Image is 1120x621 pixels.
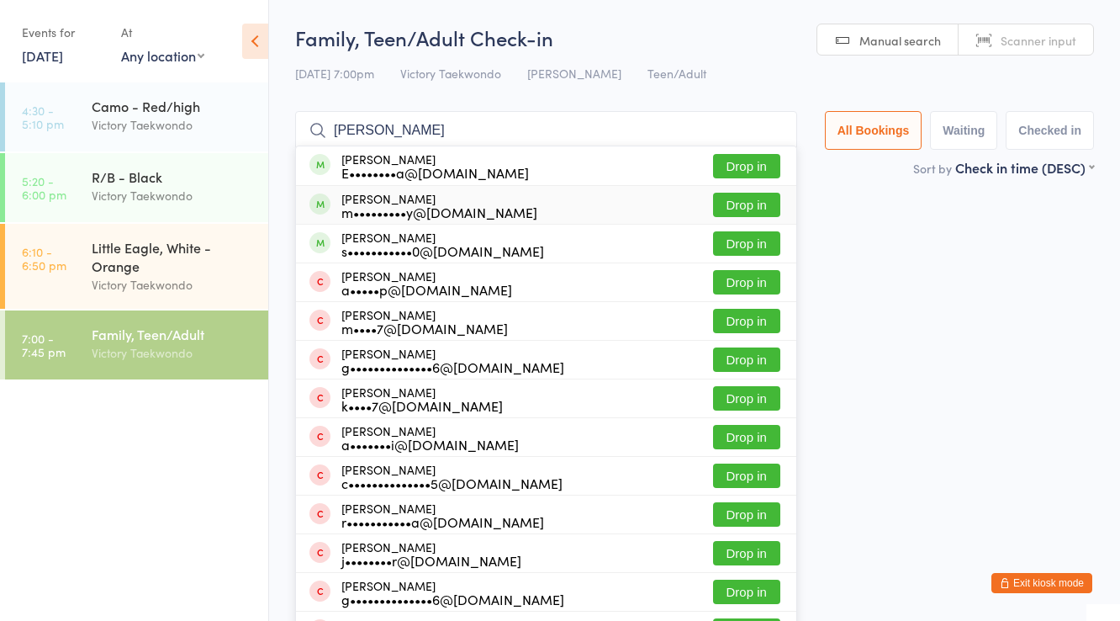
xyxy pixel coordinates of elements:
div: E••••••••a@[DOMAIN_NAME] [341,166,529,179]
div: a•••••p@[DOMAIN_NAME] [341,283,512,296]
div: k••••7@[DOMAIN_NAME] [341,399,503,412]
time: 5:20 - 6:00 pm [22,174,66,201]
div: [PERSON_NAME] [341,347,564,374]
label: Sort by [913,160,952,177]
span: [DATE] 7:00pm [295,65,374,82]
button: Waiting [930,111,997,150]
h2: Family, Teen/Adult Check-in [295,24,1094,51]
span: Scanner input [1001,32,1076,49]
button: Checked in [1006,111,1094,150]
div: s•••••••••••0@[DOMAIN_NAME] [341,244,544,257]
div: [PERSON_NAME] [341,424,519,451]
div: g••••••••••••••6@[DOMAIN_NAME] [341,592,564,606]
div: Events for [22,19,104,46]
div: Any location [121,46,204,65]
time: 6:10 - 6:50 pm [22,245,66,272]
button: Drop in [713,580,780,604]
span: Teen/Adult [647,65,706,82]
div: g••••••••••••••6@[DOMAIN_NAME] [341,360,564,374]
a: [DATE] [22,46,63,65]
button: Drop in [713,270,780,295]
div: [PERSON_NAME] [341,463,563,490]
div: [PERSON_NAME] [341,231,544,257]
div: At [121,19,204,46]
button: Drop in [713,425,780,449]
span: Manual search [859,32,941,49]
div: Victory Taekwondo [92,343,254,363]
a: 4:30 -5:10 pmCamo - Red/highVictory Taekwondo [5,82,268,151]
div: m••••7@[DOMAIN_NAME] [341,321,508,335]
a: 7:00 -7:45 pmFamily, Teen/AdultVictory Taekwondo [5,310,268,379]
button: All Bookings [825,111,922,150]
div: r•••••••••••a@[DOMAIN_NAME] [341,515,544,528]
div: a•••••••i@[DOMAIN_NAME] [341,438,519,451]
time: 4:30 - 5:10 pm [22,103,64,130]
button: Drop in [713,502,780,527]
time: 7:00 - 7:45 pm [22,332,66,358]
div: [PERSON_NAME] [341,269,512,296]
input: Search [295,111,797,150]
div: [PERSON_NAME] [341,385,503,412]
div: Camo - Red/high [92,97,254,115]
div: Victory Taekwondo [92,115,254,135]
div: c••••••••••••••5@[DOMAIN_NAME] [341,476,563,490]
div: [PERSON_NAME] [341,540,521,567]
a: 6:10 -6:50 pmLittle Eagle, White - OrangeVictory Taekwondo [5,224,268,309]
button: Exit kiosk mode [991,573,1092,593]
span: [PERSON_NAME] [527,65,621,82]
div: j••••••••r@[DOMAIN_NAME] [341,554,521,567]
div: Check in time (DESC) [955,158,1094,177]
button: Drop in [713,386,780,411]
div: [PERSON_NAME] [341,579,564,606]
button: Drop in [713,193,780,217]
div: [PERSON_NAME] [341,502,544,528]
div: [PERSON_NAME] [341,308,508,335]
div: R/B - Black [92,167,254,186]
div: Little Eagle, White - Orange [92,238,254,275]
div: Family, Teen/Adult [92,325,254,343]
button: Drop in [713,541,780,565]
div: m•••••••••y@[DOMAIN_NAME] [341,205,537,219]
div: [PERSON_NAME] [341,192,537,219]
button: Drop in [713,348,780,372]
div: Victory Taekwondo [92,275,254,295]
div: Victory Taekwondo [92,186,254,205]
button: Drop in [713,231,780,256]
div: [PERSON_NAME] [341,152,529,179]
a: 5:20 -6:00 pmR/B - BlackVictory Taekwondo [5,153,268,222]
span: Victory Taekwondo [400,65,501,82]
button: Drop in [713,464,780,488]
button: Drop in [713,309,780,333]
button: Drop in [713,154,780,178]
